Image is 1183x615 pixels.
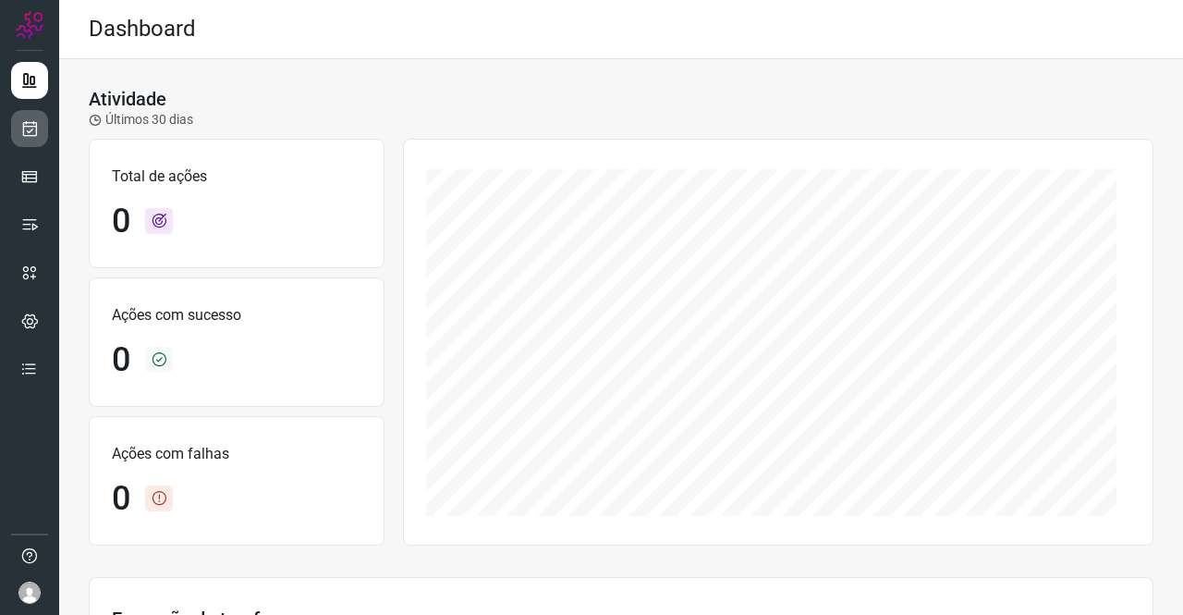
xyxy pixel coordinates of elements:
[89,88,166,110] h3: Atividade
[112,443,361,465] p: Ações com falhas
[112,479,130,519] h1: 0
[89,16,196,43] h2: Dashboard
[18,582,41,604] img: avatar-user-boy.jpg
[112,304,361,326] p: Ações com sucesso
[112,202,130,241] h1: 0
[89,110,193,129] p: Últimos 30 dias
[112,166,361,188] p: Total de ações
[112,340,130,380] h1: 0
[16,11,43,39] img: Logo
